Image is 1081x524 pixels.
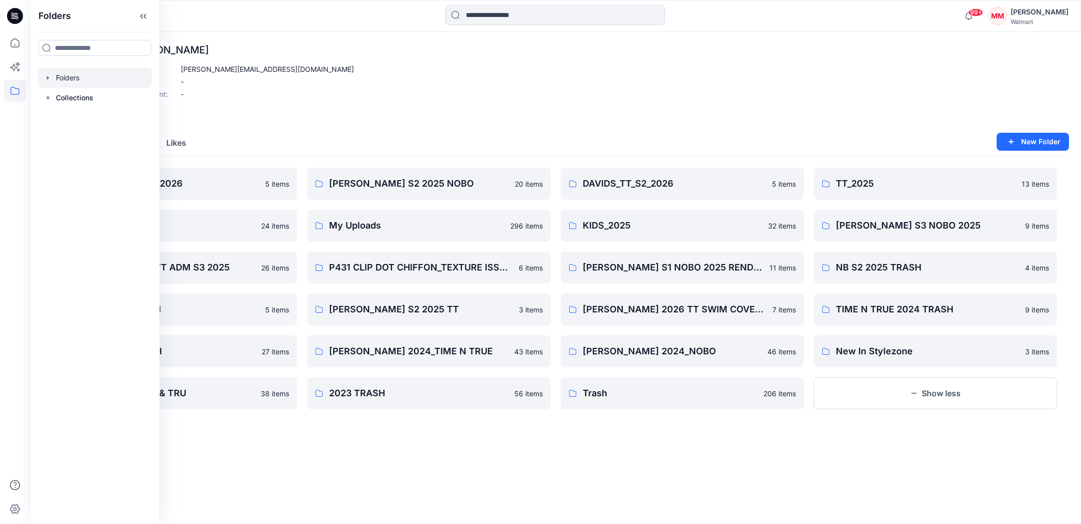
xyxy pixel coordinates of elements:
p: My Uploads [329,219,504,233]
a: NOBO 2024 TRASH27 items [54,335,297,367]
p: 43 items [514,346,543,357]
p: DAVIDS_TT_S2_2026 [583,177,766,191]
a: [PERSON_NAME] 2026 TT SWIM COVERUPS7 items [561,293,804,325]
a: TT S3 2024 TRASH5 items [54,293,297,325]
p: 206 items [763,388,796,399]
a: My Uploads296 items [307,210,550,242]
p: [PERSON_NAME] 2024_TIME N TRUE [329,344,508,358]
p: - [181,76,184,87]
a: [PERSON_NAME] TT ADM S3 202526 items [54,252,297,283]
a: 2023 TRASH TIME & TRU38 items [54,377,297,409]
p: 46 items [767,346,796,357]
p: [PERSON_NAME] S1 NOBO 2025 RENDERS [583,261,763,274]
p: DAVIDS_NOBO_S2_2026 [76,177,259,191]
p: TIME N TRUE 2024 TRASH [836,302,1019,316]
div: [PERSON_NAME] [1011,6,1069,18]
p: TT S3 2024 TRASH [76,302,259,316]
p: 7 items [772,304,796,315]
div: Walmart [1011,18,1069,25]
a: [PERSON_NAME] S2 2025 TT3 items [307,293,550,325]
p: [PERSON_NAME] 2026 TT SWIM COVERUPS [583,302,766,316]
button: Likes [158,131,194,156]
p: NOBO 2025 [76,219,255,233]
p: 11 items [769,262,796,273]
p: 2023 TRASH TIME & TRU [76,386,255,400]
p: [PERSON_NAME] S3 NOBO 2025 [836,219,1019,233]
button: Show less [814,377,1057,409]
p: [PERSON_NAME] [127,44,354,56]
a: New In Stylezone3 items [814,335,1057,367]
a: KIDS_202532 items [561,210,804,242]
p: 38 items [261,388,289,399]
a: [PERSON_NAME] 2024_NOBO46 items [561,335,804,367]
p: 32 items [768,221,796,231]
a: [PERSON_NAME] S2 2025 NOBO20 items [307,168,550,200]
div: MM [989,7,1007,25]
p: 2023 TRASH [329,386,508,400]
p: 3 items [1025,346,1049,357]
p: [PERSON_NAME] S2 2025 NOBO [329,177,508,191]
p: 5 items [772,179,796,189]
a: [PERSON_NAME] 2024_TIME N TRUE43 items [307,335,550,367]
p: 6 items [519,262,543,273]
p: [PERSON_NAME] TT ADM S3 2025 [76,261,255,274]
p: - [181,89,184,99]
p: NB S2 2025 TRASH [836,261,1019,274]
p: 4 items [1025,262,1049,273]
p: 3 items [519,304,543,315]
p: [PERSON_NAME][EMAIL_ADDRESS][DOMAIN_NAME] [181,64,354,74]
p: 9 items [1025,221,1049,231]
a: NOBO 202524 items [54,210,297,242]
p: 24 items [261,221,289,231]
p: 5 items [265,179,289,189]
a: Trash206 items [561,377,804,409]
a: DAVIDS_TT_S2_20265 items [561,168,804,200]
p: Trash [583,386,757,400]
p: P431 CLIP DOT CHIFFON_TEXTURE ISSUES [329,261,512,274]
p: Collections [56,92,93,104]
p: [PERSON_NAME] S2 2025 TT [329,302,512,316]
p: 9 items [1025,304,1049,315]
a: TT_202513 items [814,168,1057,200]
p: TT_2025 [836,177,1016,191]
p: NOBO 2024 TRASH [76,344,256,358]
p: 27 items [262,346,289,357]
p: 20 items [515,179,543,189]
a: [PERSON_NAME] S3 NOBO 20259 items [814,210,1057,242]
button: New Folder [997,133,1069,151]
p: KIDS_2025 [583,219,762,233]
a: [PERSON_NAME] S1 NOBO 2025 RENDERS11 items [561,252,804,283]
a: NB S2 2025 TRASH4 items [814,252,1057,283]
p: 56 items [514,388,543,399]
p: New In Stylezone [836,344,1019,358]
span: 99+ [968,8,983,16]
a: TIME N TRUE 2024 TRASH9 items [814,293,1057,325]
a: 2023 TRASH56 items [307,377,550,409]
p: 296 items [510,221,543,231]
p: [PERSON_NAME] 2024_NOBO [583,344,761,358]
p: 5 items [265,304,289,315]
p: 26 items [261,262,289,273]
a: P431 CLIP DOT CHIFFON_TEXTURE ISSUES6 items [307,252,550,283]
p: 13 items [1022,179,1049,189]
a: DAVIDS_NOBO_S2_20265 items [54,168,297,200]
